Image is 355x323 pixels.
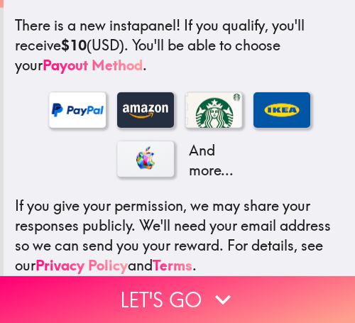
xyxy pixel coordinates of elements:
a: Privacy Policy [35,256,128,274]
b: $10 [61,36,87,54]
span: There is a new instapanel! [15,16,180,34]
p: If you give your permission, we may share your responses publicly. We'll need your email address ... [15,196,344,275]
p: And more... [185,141,242,180]
a: Terms [153,256,192,274]
a: Payout Method [43,56,143,74]
p: If you qualify, you'll receive (USD) . You'll be able to choose your . [15,16,344,75]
